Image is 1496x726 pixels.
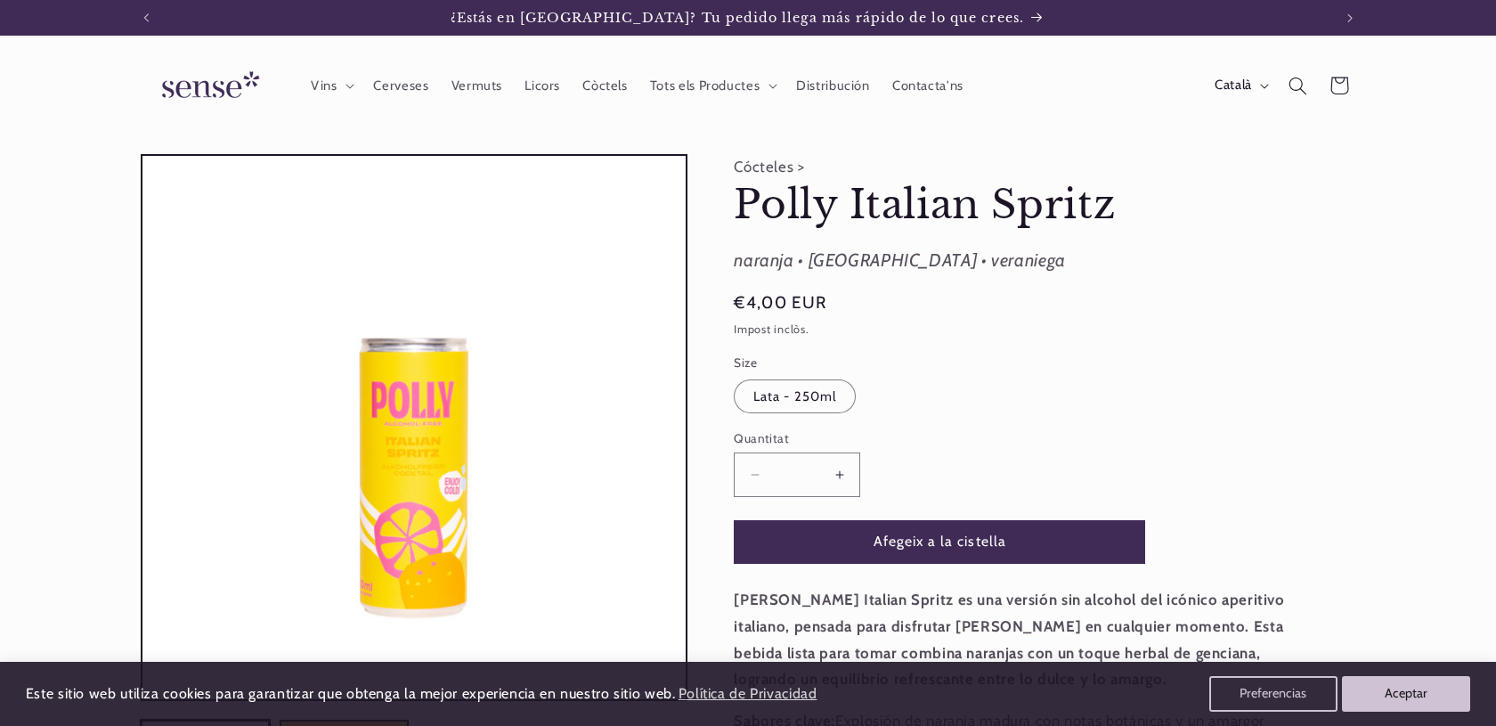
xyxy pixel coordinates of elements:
[141,61,274,111] img: Sense
[734,321,1295,339] div: Impost inclòs.
[1215,76,1252,95] span: Català
[650,77,760,94] span: Tots els Productes
[26,685,676,702] span: Este sitio web utiliza cookies para garantizar que obtenga la mejor experiencia en nuestro sitio ...
[785,66,882,105] a: Distribución
[734,354,759,371] legend: Size
[734,591,1285,688] strong: [PERSON_NAME] Italian Spritz es una versión sin alcohol del icónico aperitivo italiano, pensada p...
[451,10,1024,26] span: ¿Estás en [GEOGRAPHIC_DATA]? Tu pedido llega más rápido de lo que crees.
[524,77,560,94] span: Licors
[1342,676,1470,712] button: Aceptar
[734,245,1295,277] div: naranja • [GEOGRAPHIC_DATA] • veraniega
[734,429,1145,447] label: Quantitat
[892,77,963,94] span: Contacta'ns
[638,66,785,105] summary: Tots els Productes
[1277,65,1318,106] summary: Cerca
[451,77,502,94] span: Vermuts
[734,379,856,413] label: Lata - 250ml
[675,679,819,710] a: Política de Privacidad (opens in a new tab)
[514,66,572,105] a: Licors
[440,66,514,105] a: Vermuts
[881,66,974,105] a: Contacta'ns
[582,77,627,94] span: Còctels
[134,53,281,118] a: Sense
[311,77,337,94] span: Vins
[1204,68,1278,103] button: Català
[1209,676,1337,712] button: Preferencias
[572,66,639,105] a: Còctels
[299,66,362,105] summary: Vins
[734,290,826,315] span: €4,00 EUR
[734,180,1295,231] h1: Polly Italian Spritz
[362,66,440,105] a: Cerveses
[796,77,870,94] span: Distribución
[373,77,428,94] span: Cerveses
[734,520,1145,564] button: Afegeix a la cistella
